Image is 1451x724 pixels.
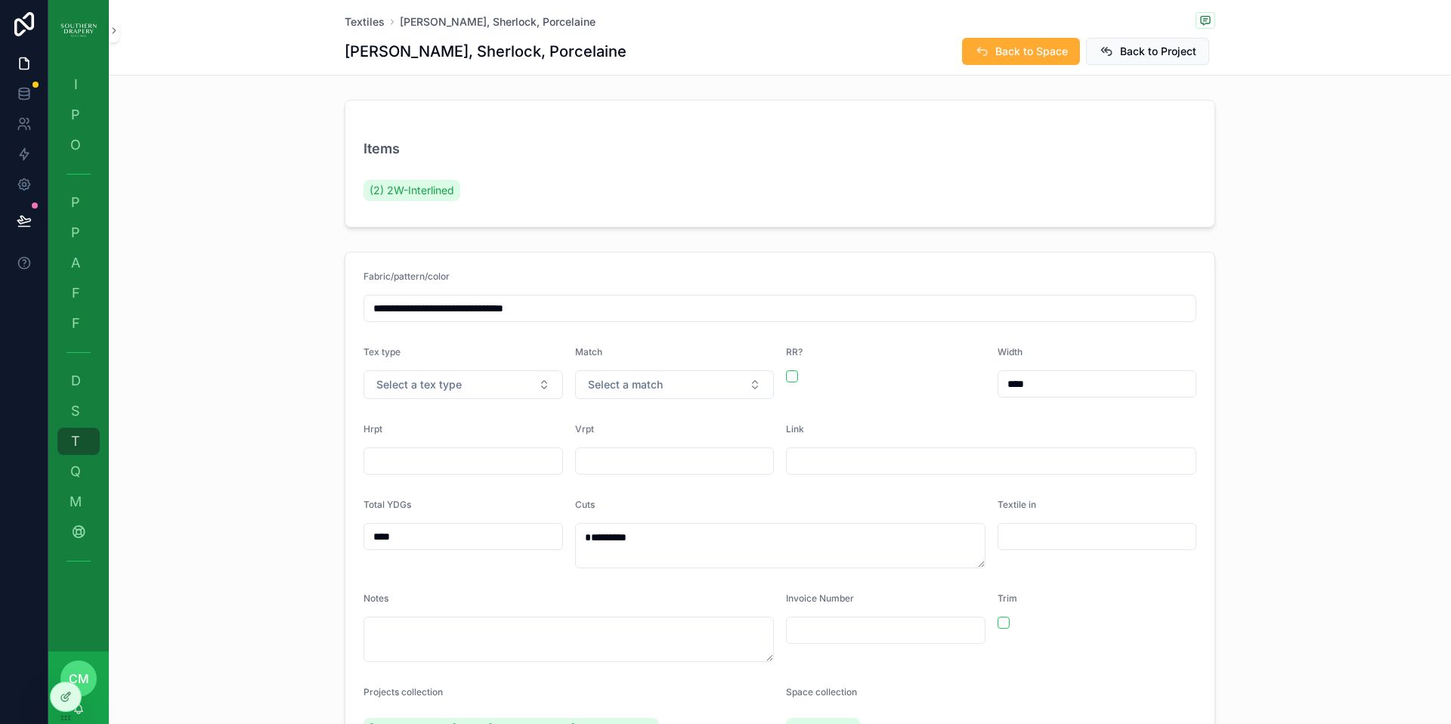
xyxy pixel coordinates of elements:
span: Cuts [575,499,595,510]
span: P [68,107,83,122]
span: P [68,225,83,240]
a: P [57,189,100,216]
a: Q [57,458,100,485]
span: cm [69,670,89,688]
span: I [68,77,83,92]
span: Total YDGs [364,499,411,510]
span: Back to Project [1120,44,1196,59]
a: O [57,131,100,159]
a: [PERSON_NAME], Sherlock, Porcelaine [400,14,596,29]
a: D [57,367,100,394]
div: scrollable content [48,60,109,593]
a: F [57,310,100,337]
span: F [68,286,83,301]
span: O [68,138,83,153]
span: Notes [364,593,388,604]
span: (2) 2W-Interlined [370,183,454,198]
button: Back to Project [1086,38,1209,65]
span: Vrpt [575,423,594,435]
h3: Items [364,138,400,159]
span: Select a match [588,377,663,392]
a: P [57,101,100,128]
span: T [68,434,83,449]
button: Back to Space [962,38,1080,65]
span: Textile in [998,499,1036,510]
span: Invoice Number [786,593,854,604]
a: P [57,219,100,246]
h1: [PERSON_NAME], Sherlock, Porcelaine [345,41,626,62]
button: Select Button [575,370,775,399]
span: Projects collection [364,686,443,698]
span: Space collection [786,686,857,698]
a: A [57,249,100,277]
span: Back to Space [995,44,1068,59]
span: Match [575,346,602,357]
span: Hrpt [364,423,382,435]
a: T [57,428,100,455]
span: F [68,316,83,331]
img: App logo [60,18,97,42]
span: D [68,373,83,388]
a: F [57,280,100,307]
span: Link [786,423,804,435]
span: M [68,494,83,509]
a: Textiles [345,14,385,29]
span: Tex type [364,346,401,357]
span: Width [998,346,1023,357]
span: Trim [998,593,1017,604]
span: A [68,255,83,271]
a: (2) 2W-Interlined [364,180,460,201]
span: Fabric/pattern/color [364,271,450,282]
a: S [57,398,100,425]
span: P [68,195,83,210]
a: M [57,488,100,515]
span: RR? [786,346,803,357]
span: Select a tex type [376,377,462,392]
button: Select Button [364,370,563,399]
a: I [57,71,100,98]
span: S [68,404,83,419]
span: Q [68,464,83,479]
